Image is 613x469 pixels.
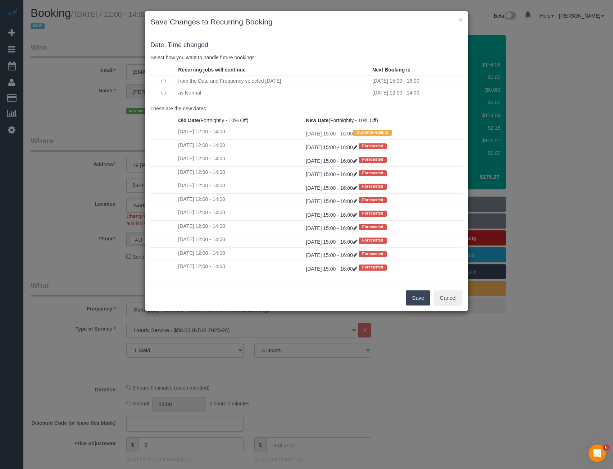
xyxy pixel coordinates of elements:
[589,445,606,462] iframe: Intercom live chat
[359,251,387,257] span: Forecasted
[150,105,463,112] p: These are the new dates:
[359,143,387,149] span: Forecasted
[353,130,392,135] span: Currently editing
[176,207,304,220] td: [DATE] 12:00 - 14:00
[176,115,304,126] th: (Fortnightly - 10% Off)
[176,75,371,87] td: from the Date and Frequency selected [DATE]
[306,185,358,191] a: [DATE] 15:00 - 16:00
[176,139,304,153] td: [DATE] 12:00 - 14:00
[304,115,463,126] th: (Fortnightly - 10% Off)
[433,290,463,305] button: Cancel
[306,212,358,218] a: [DATE] 15:00 - 16:00
[176,153,304,166] td: [DATE] 12:00 - 14:00
[306,171,358,177] a: [DATE] 15:00 - 16:00
[359,224,387,230] span: Forecasted
[176,247,304,261] td: [DATE] 12:00 - 14:00
[176,126,304,139] td: [DATE] 12:00 - 14:00
[150,54,463,61] p: Select how you want to handle future bookings:
[371,87,463,99] td: [DATE] 12:00 - 14:00
[176,220,304,234] td: [DATE] 12:00 - 14:00
[359,211,387,216] span: Forecasted
[603,445,609,450] span: 6
[306,225,358,231] a: [DATE] 15:00 - 16:00
[458,16,463,23] button: ×
[176,193,304,207] td: [DATE] 12:00 - 14:00
[178,118,199,123] strong: Old Date
[306,118,328,123] strong: New Date
[359,170,387,176] span: Forecasted
[150,17,463,27] h3: Save Changes to Recurring Booking
[359,197,387,203] span: Forecasted
[150,41,182,49] span: Date, Time
[150,42,463,49] h4: changed
[176,180,304,193] td: [DATE] 12:00 - 14:00
[406,290,430,305] button: Save
[306,252,358,258] a: [DATE] 15:00 - 16:00
[306,239,358,245] a: [DATE] 15:00 - 16:00
[176,234,304,247] td: [DATE] 12:00 - 14:00
[372,67,410,73] strong: Next Booking is
[359,157,387,162] span: Forecasted
[306,266,358,272] a: [DATE] 15:00 - 16:00
[304,126,463,139] td: [DATE] 15:00 - 16:00
[306,144,358,150] a: [DATE] 15:00 - 16:00
[178,67,245,73] strong: Recurring jobs will continue
[306,198,358,204] a: [DATE] 15:00 - 16:00
[371,75,463,87] td: [DATE] 15:00 - 16:00
[176,261,304,274] td: [DATE] 12:00 - 14:00
[176,166,304,180] td: [DATE] 12:00 - 14:00
[359,265,387,270] span: Forecasted
[176,87,371,99] td: as Normal
[306,158,358,164] a: [DATE] 15:00 - 16:00
[359,184,387,189] span: Forecasted
[359,238,387,243] span: Forecasted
